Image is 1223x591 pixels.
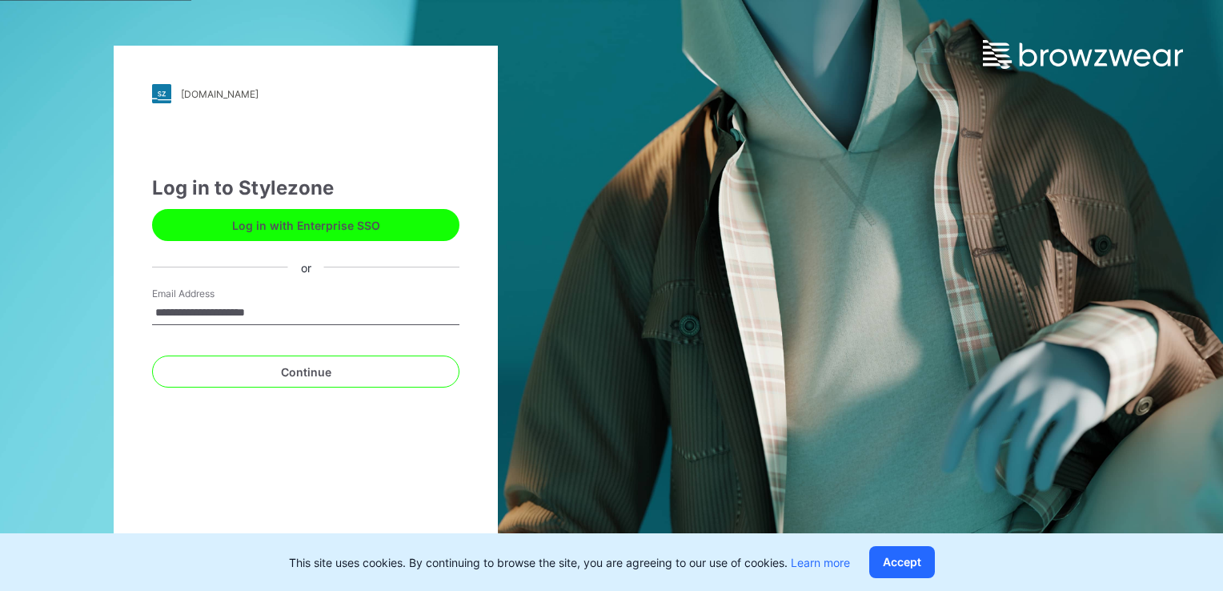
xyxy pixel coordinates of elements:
[983,40,1183,69] img: browzwear-logo.e42bd6dac1945053ebaf764b6aa21510.svg
[152,356,459,388] button: Continue
[152,174,459,203] div: Log in to Stylezone
[181,88,259,100] div: [DOMAIN_NAME]
[791,556,850,569] a: Learn more
[152,84,171,103] img: stylezone-logo.562084cfcfab977791bfbf7441f1a819.svg
[289,554,850,571] p: This site uses cookies. By continuing to browse the site, you are agreeing to our use of cookies.
[869,546,935,578] button: Accept
[288,259,324,275] div: or
[152,209,459,241] button: Log in with Enterprise SSO
[152,287,264,301] label: Email Address
[152,84,459,103] a: [DOMAIN_NAME]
